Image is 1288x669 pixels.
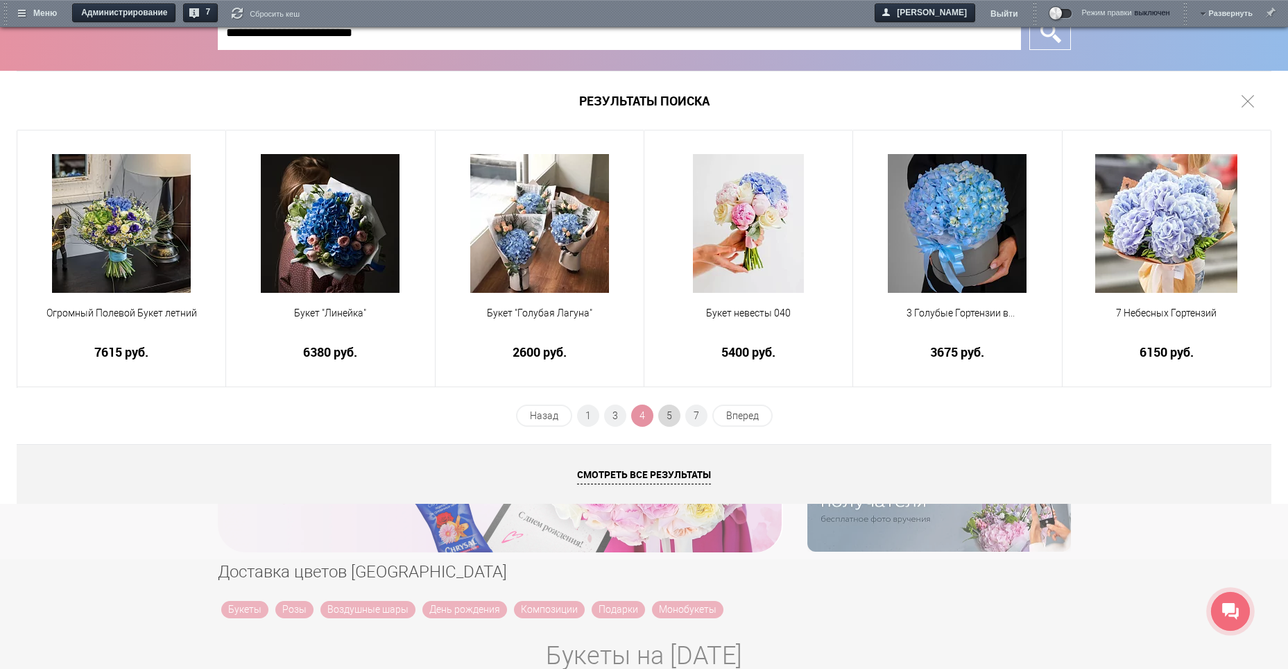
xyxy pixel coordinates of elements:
[577,405,599,427] a: 1
[52,154,191,293] img: Огромный Полевой Букет летний
[685,405,707,427] a: 7
[74,3,176,24] span: Администрирование
[250,8,300,20] span: Сбросить кеш
[862,306,1052,337] a: 3 Голубые Гортензии в [GEOGRAPHIC_DATA]
[1072,345,1262,359] a: 6150 руб.
[17,71,1271,130] h1: Результаты поиска
[877,3,976,23] span: [PERSON_NAME]
[235,306,425,321] span: Букет "Линейка"
[13,4,66,24] span: Меню
[470,154,609,293] img: Букет "Голубая Лагуна"
[1095,154,1237,293] img: 7 Небесных Гортензий
[693,154,804,293] img: Букет невесты 040
[72,3,176,24] a: Администрирование
[26,345,216,359] a: 7615 руб.
[631,405,653,427] span: 4
[200,3,218,24] span: 7
[1209,3,1253,22] a: Развернуть
[26,306,216,321] span: Огромный Полевой Букет летний
[1072,306,1262,321] span: 7 Небесных Гортензий
[1082,8,1132,24] span: Режим правки
[445,345,635,359] a: 2600 руб.
[516,405,572,427] a: Назад
[1209,3,1253,16] span: Развернуть
[658,405,680,427] a: 5
[653,306,843,337] a: Букет невесты 040
[26,306,216,337] a: Огромный Полевой Букет летний
[235,345,425,359] a: 6380 руб.
[235,306,425,337] a: Букет "Линейка"
[577,468,711,484] span: Смотреть все результаты
[232,8,300,22] a: Сбросить кеш
[888,154,1027,293] img: 3 Голубые Гортензии в коробке
[11,3,66,24] a: Меню
[261,154,400,293] img: Букет "Линейка"
[17,444,1271,504] a: Смотреть все результаты
[875,3,976,24] a: [PERSON_NAME]
[990,3,1018,24] a: Выйти
[862,345,1052,359] a: 3675 руб.
[1050,8,1170,24] a: Режим правкивыключен
[1135,9,1170,17] span: выключен
[183,3,218,24] a: 7
[653,345,843,359] a: 5400 руб.
[712,405,773,427] a: Вперед
[445,306,635,337] a: Букет "Голубая Лагуна"
[1072,306,1262,337] a: 7 Небесных Гортензий
[653,306,843,321] span: Букет невесты 040
[604,405,626,427] a: 3
[862,306,1052,321] span: 3 Голубые Гортензии в [GEOGRAPHIC_DATA]
[445,306,635,321] span: Букет "Голубая Лагуна"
